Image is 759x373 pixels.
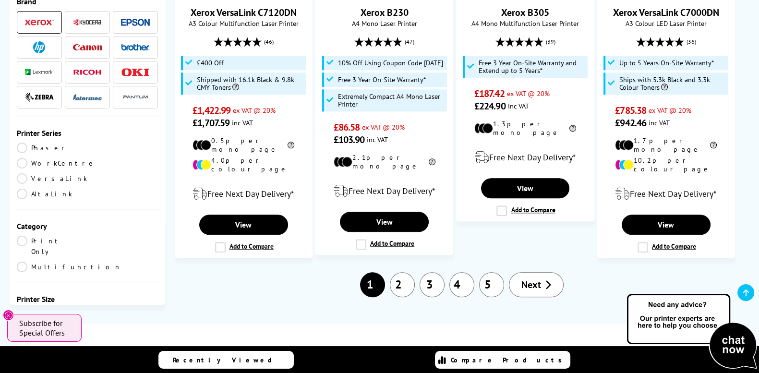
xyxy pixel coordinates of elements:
[509,272,564,297] a: Next
[479,59,585,74] span: Free 3 Year On-Site Warranty and Extend up to 5 Years*
[625,292,759,371] img: Open Live Chat window
[461,144,589,171] div: modal_delivery
[420,272,445,297] a: 3
[435,351,570,369] a: Compare Products
[334,121,360,133] span: £86.58
[121,44,150,50] img: Brother
[508,101,529,110] span: inc VAT
[17,294,158,304] div: Printer Size
[17,158,96,168] a: WorkCentre
[481,178,570,198] a: View
[367,135,388,144] span: inc VAT
[264,33,274,51] span: (46)
[356,239,414,250] label: Add to Compare
[197,59,224,67] span: £400 Off
[362,122,405,132] span: ex VAT @ 20%
[17,189,87,199] a: AltaLink
[622,215,711,235] a: View
[232,118,253,127] span: inc VAT
[121,91,150,103] img: Pantum
[180,180,307,207] div: modal_delivery
[17,128,158,138] div: Printer Series
[334,153,435,170] li: 2.1p per mono page
[321,19,448,28] span: A4 Mono Laser Printer
[17,262,121,272] a: Multifunction
[25,92,54,102] img: Zebra
[479,272,504,297] a: 5
[649,118,670,127] span: inc VAT
[340,212,429,232] a: View
[449,272,474,297] a: 4
[649,106,691,115] span: ex VAT @ 20%
[121,68,150,76] img: OKI
[19,318,72,337] span: Subscribe for Special Offers
[3,310,14,321] button: Close
[193,156,294,173] li: 4.0p per colour page
[25,66,54,78] a: Lexmark
[121,66,150,78] a: OKI
[405,33,414,51] span: (47)
[545,33,555,51] span: (39)
[338,93,445,108] span: Extremely Compact A4 Mono Laser Printer
[321,178,448,205] div: modal_delivery
[73,41,102,53] a: Canon
[233,106,276,115] span: ex VAT @ 20%
[334,133,365,146] span: £103.90
[451,356,567,364] span: Compare Products
[180,19,307,28] span: A3 Colour Multifunction Laser Printer
[338,59,443,67] span: 10% Off Using Coupon Code [DATE]
[613,6,719,19] a: Xerox VersaLink C7000DN
[615,156,717,173] li: 10.2p per colour page
[121,19,150,26] img: Epson
[602,19,730,28] span: A3 Colour LED Laser Printer
[17,236,87,257] a: Print Only
[461,19,589,28] span: A4 Mono Multifunction Laser Printer
[615,136,717,154] li: 1.7p per mono page
[638,242,696,253] label: Add to Compare
[17,173,87,184] a: VersaLink
[193,136,294,154] li: 0.5p per mono page
[25,69,54,75] img: Lexmark
[496,205,555,216] label: Add to Compare
[361,6,409,19] a: Xerox B230
[619,76,726,91] span: Ships with 5.3k Black and 3.3k Colour Toners
[73,66,102,78] a: Ricoh
[390,272,415,297] a: 2
[121,41,150,53] a: Brother
[193,117,229,129] span: £1,707.59
[501,6,549,19] a: Xerox B305
[17,221,158,231] div: Category
[193,104,230,117] span: £1,422.99
[33,41,45,53] img: HP
[25,41,54,53] a: HP
[25,19,54,26] img: Xerox
[173,356,282,364] span: Recently Viewed
[474,120,576,137] li: 1.3p per mono page
[73,70,102,75] img: Ricoh
[507,89,550,98] span: ex VAT @ 20%
[474,100,506,112] span: £224.90
[615,117,646,129] span: £942.46
[158,351,294,369] a: Recently Viewed
[25,91,54,103] a: Zebra
[197,76,303,91] span: Shipped with 16.1k Black & 9.8k CMY Toners
[73,16,102,28] a: Kyocera
[73,19,102,26] img: Kyocera
[615,104,646,117] span: £785.38
[73,94,102,100] img: Intermec
[199,215,288,235] a: View
[474,87,505,100] span: £187.42
[73,91,102,103] a: Intermec
[521,278,541,291] span: Next
[191,6,297,19] a: Xerox VersaLink C7120DN
[17,143,87,153] a: Phaser
[619,59,714,67] span: Up to 5 Years On-Site Warranty*
[338,76,426,84] span: Free 3 Year On-Site Warranty*
[602,180,730,207] div: modal_delivery
[687,33,696,51] span: (36)
[215,242,274,253] label: Add to Compare
[25,16,54,28] a: Xerox
[73,44,102,50] img: Canon
[121,16,150,28] a: Epson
